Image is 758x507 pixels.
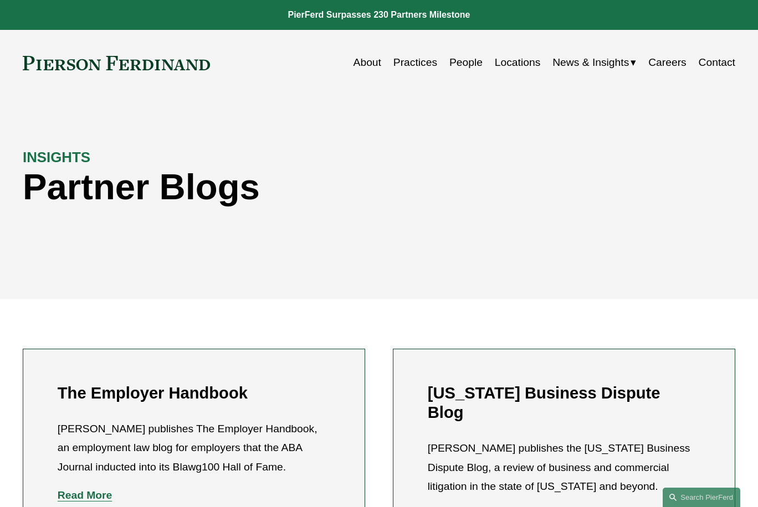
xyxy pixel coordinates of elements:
h1: Partner Blogs [23,167,557,208]
a: Contact [699,52,735,74]
span: News & Insights [552,53,629,73]
a: Locations [495,52,540,74]
h2: [US_STATE] Business Dispute Blog [428,384,700,423]
a: folder dropdown [552,52,636,74]
p: [PERSON_NAME] publishes the [US_STATE] Business Dispute Blog, a review of business and commercial... [428,439,700,496]
strong: INSIGHTS [23,149,90,165]
a: People [449,52,483,74]
a: Search this site [663,488,740,507]
a: Careers [648,52,687,74]
a: Read More [58,489,112,501]
p: [PERSON_NAME] publishes The Employer Handbook, an employment law blog for employers that the ABA ... [58,420,330,477]
a: Practices [393,52,437,74]
a: About [354,52,381,74]
h2: The Employer Handbook [58,384,330,403]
